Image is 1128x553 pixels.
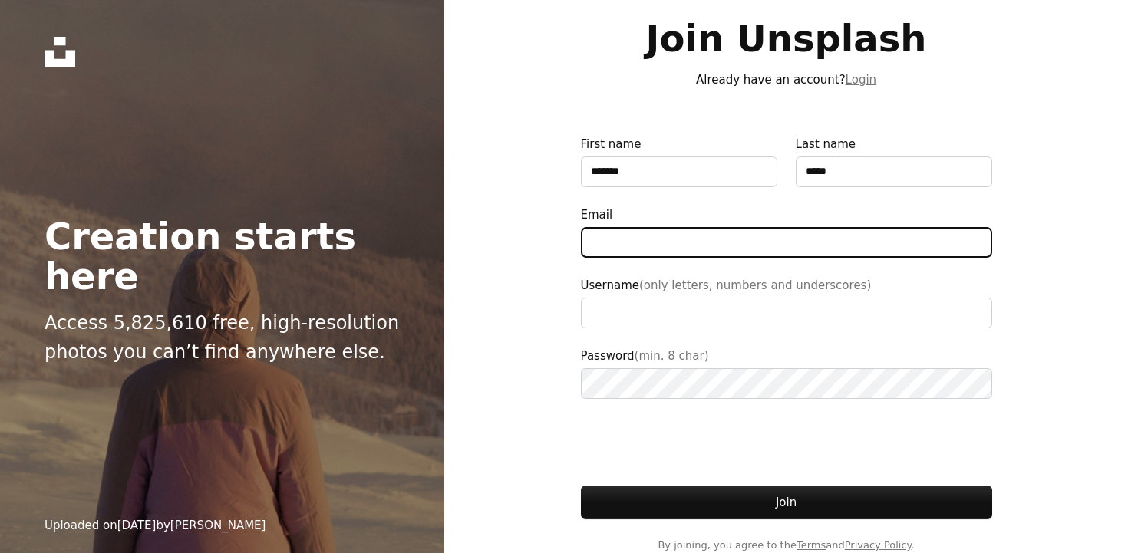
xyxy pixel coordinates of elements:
input: Email [581,227,992,258]
p: Access 5,825,610 free, high-resolution photos you can’t find anywhere else. [45,308,400,367]
h2: Creation starts here [45,216,400,296]
a: Terms [797,539,826,551]
label: Last name [796,135,992,187]
a: Login [846,73,876,87]
label: First name [581,135,777,187]
p: Already have an account? [581,71,992,89]
span: (min. 8 char) [635,349,709,363]
input: Last name [796,156,992,187]
input: First name [581,156,777,187]
a: Privacy Policy [845,539,912,551]
input: Username(only letters, numbers and underscores) [581,298,992,328]
div: Uploaded on by [PERSON_NAME] [45,516,266,535]
a: Home — Unsplash [45,37,75,67]
span: By joining, you agree to the and . [581,538,992,553]
span: (only letters, numbers and underscores) [639,278,871,292]
label: Password [581,347,992,399]
label: Username [581,276,992,328]
button: Join [581,486,992,519]
time: February 20, 2025 at 5:40:00 AM GMT+5:30 [117,518,157,532]
h1: Join Unsplash [581,18,992,58]
label: Email [581,206,992,258]
input: Password(min. 8 char) [581,368,992,399]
